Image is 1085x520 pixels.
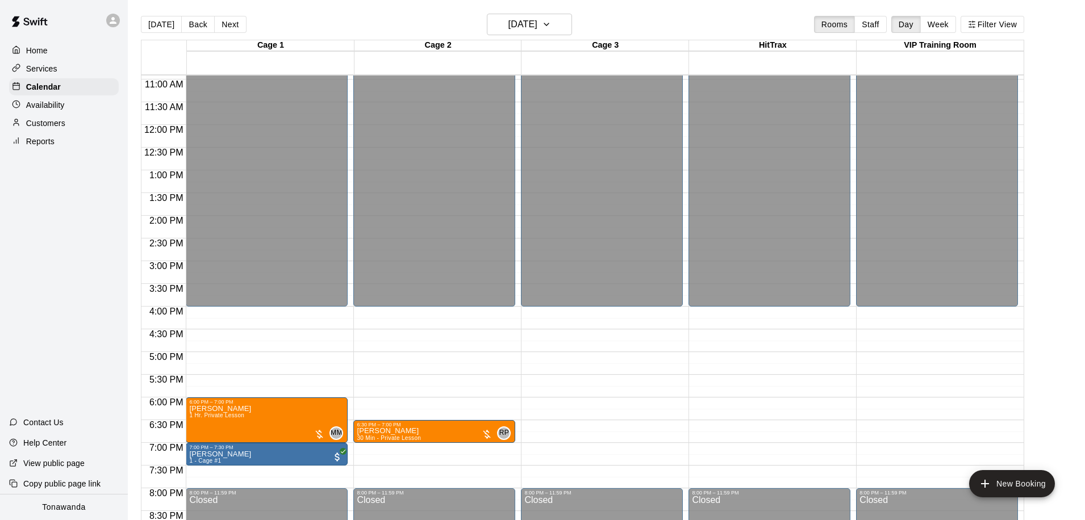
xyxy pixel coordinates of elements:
[502,426,511,440] span: Ron Pilat
[147,420,186,430] span: 6:30 PM
[692,490,847,496] div: 8:00 PM – 11:59 PM
[969,470,1055,497] button: add
[23,458,85,469] p: View public page
[23,437,66,448] p: Help Center
[147,193,186,203] span: 1:30 PM
[814,16,855,33] button: Rooms
[147,216,186,225] span: 2:00 PM
[189,458,221,464] span: 1 - Cage #1
[26,136,55,147] p: Reports
[524,490,679,496] div: 8:00 PM – 11:59 PM
[521,40,689,51] div: Cage 3
[42,501,86,513] p: Tonawanda
[147,284,186,293] span: 3:30 PM
[9,42,119,59] a: Home
[332,451,343,463] span: All customers have paid
[857,40,1024,51] div: VIP Training Room
[357,422,512,427] div: 6:30 PM – 7:00 PM
[147,375,186,384] span: 5:30 PM
[9,78,119,95] a: Calendar
[142,102,186,112] span: 11:30 AM
[920,16,956,33] button: Week
[9,60,119,77] a: Services
[9,115,119,132] a: Customers
[186,397,348,443] div: 6:00 PM – 7:00 PM: Dylan Jankowski
[147,466,186,475] span: 7:30 PM
[499,427,509,439] span: RP
[329,426,343,440] div: Matt McCuen
[357,490,512,496] div: 8:00 PM – 11:59 PM
[147,397,186,407] span: 6:00 PM
[26,99,65,111] p: Availability
[189,444,344,450] div: 7:00 PM – 7:30 PM
[141,16,182,33] button: [DATE]
[189,399,344,405] div: 6:00 PM – 7:00 PM
[147,488,186,498] span: 8:00 PM
[331,427,343,439] span: MM
[187,40,354,51] div: Cage 1
[147,307,186,316] span: 4:00 PM
[859,490,1015,496] div: 8:00 PM – 11:59 PM
[354,40,522,51] div: Cage 2
[508,16,537,32] h6: [DATE]
[147,443,186,452] span: 7:00 PM
[26,63,57,74] p: Services
[147,352,186,362] span: 5:00 PM
[189,412,244,418] span: 1 Hr. Private Lesson
[23,417,64,428] p: Contact Us
[961,16,1024,33] button: Filter View
[487,14,572,35] button: [DATE]
[141,148,186,157] span: 12:30 PM
[141,125,186,135] span: 12:00 PM
[357,435,421,441] span: 30 Min - Private Lesson
[26,45,48,56] p: Home
[147,261,186,271] span: 3:00 PM
[854,16,887,33] button: Staff
[189,490,344,496] div: 8:00 PM – 11:59 PM
[9,133,119,150] a: Reports
[26,81,61,93] p: Calendar
[147,329,186,339] span: 4:30 PM
[891,16,921,33] button: Day
[181,16,215,33] button: Back
[23,478,101,489] p: Copy public page link
[26,118,65,129] p: Customers
[334,426,343,440] span: Matt McCuen
[214,16,246,33] button: Next
[147,238,186,248] span: 2:30 PM
[186,443,348,466] div: 7:00 PM – 7:30 PM: Lynn Balcom
[353,420,515,443] div: 6:30 PM – 7:00 PM: Josh Chudy
[689,40,857,51] div: HitTrax
[142,79,186,89] span: 11:00 AM
[497,426,511,440] div: Ron Pilat
[147,170,186,180] span: 1:00 PM
[9,97,119,114] a: Availability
